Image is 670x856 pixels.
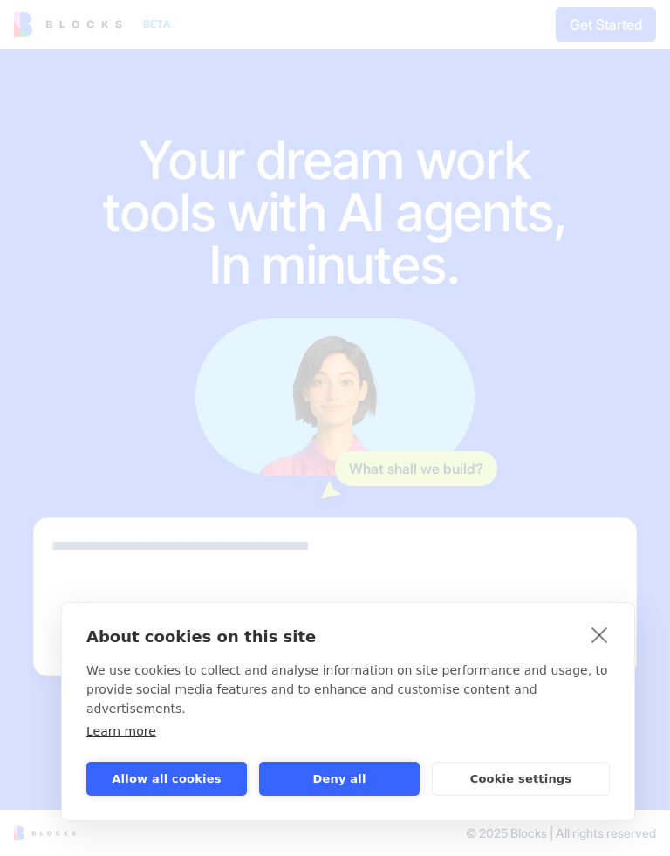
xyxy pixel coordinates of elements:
[86,762,247,796] button: Allow all cookies
[259,762,420,796] button: Deny all
[86,724,156,738] a: Learn more
[586,620,613,648] a: close
[86,627,316,646] strong: About cookies on this site
[86,661,610,718] p: We use cookies to collect and analyse information on site performance and usage, to provide socia...
[432,762,610,796] button: Cookie settings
